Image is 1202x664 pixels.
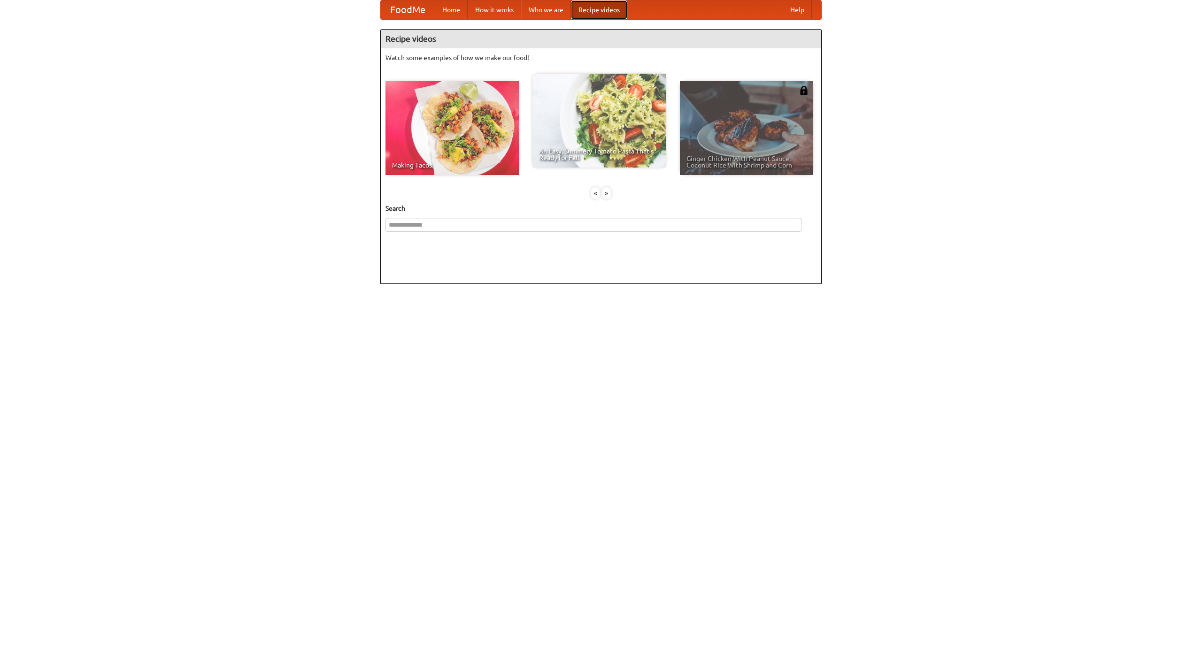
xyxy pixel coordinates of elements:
h4: Recipe videos [381,30,821,48]
a: Making Tacos [385,81,519,175]
img: 483408.png [799,86,809,95]
a: Who we are [521,0,571,19]
span: Making Tacos [392,162,512,168]
div: « [591,187,600,199]
div: » [602,187,611,199]
a: Help [783,0,812,19]
a: Home [435,0,468,19]
h5: Search [385,204,817,213]
span: An Easy, Summery Tomato Pasta That's Ready for Fall [539,148,659,161]
a: How it works [468,0,521,19]
a: Recipe videos [571,0,627,19]
a: An Easy, Summery Tomato Pasta That's Ready for Fall [532,74,666,168]
p: Watch some examples of how we make our food! [385,53,817,62]
a: FoodMe [381,0,435,19]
